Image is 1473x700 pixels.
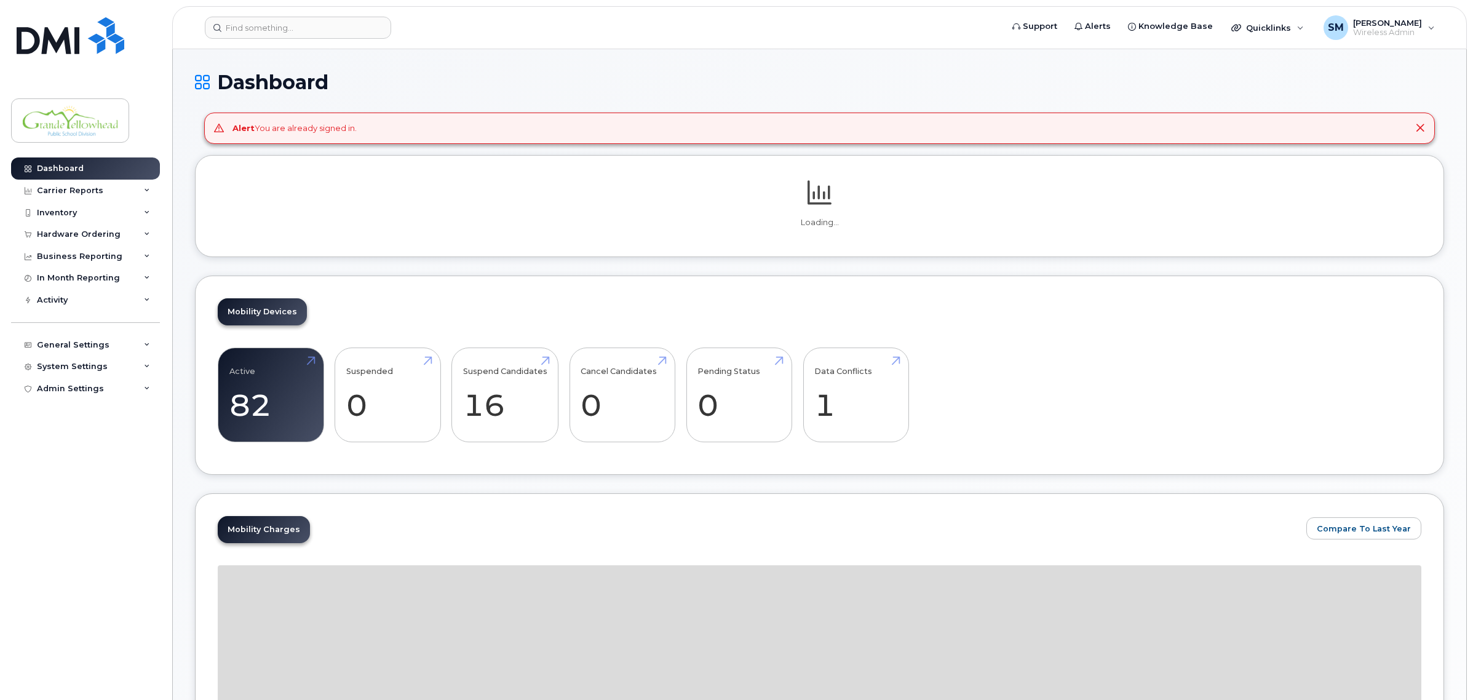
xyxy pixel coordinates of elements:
[1306,517,1421,539] button: Compare To Last Year
[697,354,780,436] a: Pending Status 0
[232,122,357,134] div: You are already signed in.
[346,354,429,436] a: Suspended 0
[218,217,1421,228] p: Loading...
[218,516,310,543] a: Mobility Charges
[463,354,547,436] a: Suspend Candidates 16
[1317,523,1411,535] span: Compare To Last Year
[218,298,307,325] a: Mobility Devices
[229,354,312,436] a: Active 82
[581,354,664,436] a: Cancel Candidates 0
[232,123,255,133] strong: Alert
[814,354,897,436] a: Data Conflicts 1
[195,71,1444,93] h1: Dashboard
